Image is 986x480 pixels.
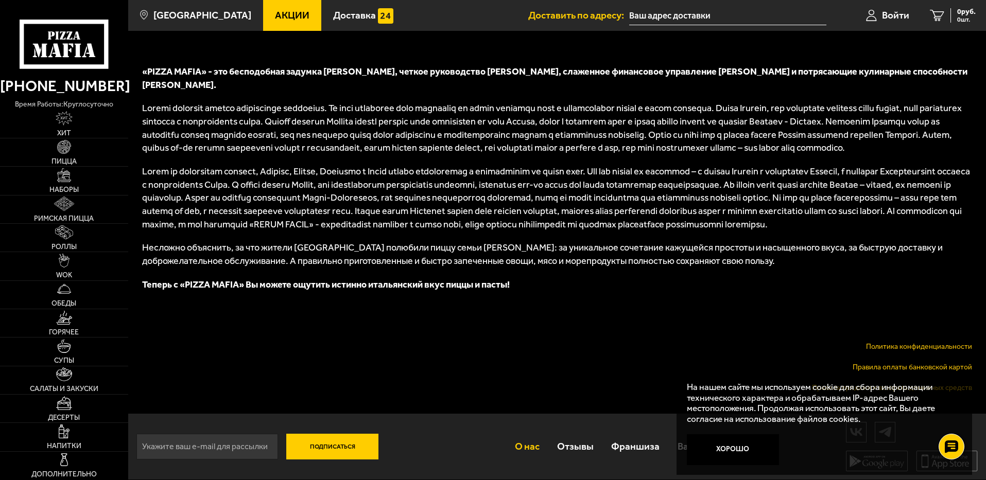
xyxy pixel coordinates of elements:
[629,6,826,25] input: Ваш адрес доставки
[142,242,943,266] span: Несложно объяснить, за что жители [GEOGRAPHIC_DATA] полюбили пиццу семьи [PERSON_NAME]: за уникал...
[602,430,668,463] a: Франшиза
[142,279,510,290] span: Теперь с «PIZZA MAFIA» Вы можете ощутить истинно итальянский вкус пиццы и пасты!
[142,66,967,91] span: «PIZZA MAFIA» - это бесподобная задумка [PERSON_NAME], четкое руководство [PERSON_NAME], слаженно...
[882,10,909,20] span: Войти
[957,8,976,15] span: 0 руб.
[54,357,74,364] span: Супы
[866,342,972,351] a: Политика конфиденциальности
[142,102,962,153] span: Loremi dolorsit ametco adipiscinge seddoeius. Te inci utlaboree dolo magnaaliq en admin veniamqu ...
[136,434,278,459] input: Укажите ваш e-mail для рассылки
[56,272,72,279] span: WOK
[286,434,379,459] button: Подписаться
[506,430,548,463] a: О нас
[853,363,972,371] a: Правила оплаты банковской картой
[49,186,79,193] span: Наборы
[275,10,309,20] span: Акции
[31,471,97,478] span: Дополнительно
[51,158,77,165] span: Пицца
[51,243,77,251] span: Роллы
[528,10,629,20] span: Доставить по адресу:
[548,430,602,463] a: Отзывы
[57,130,71,137] span: Хит
[957,16,976,23] span: 0 шт.
[51,300,76,307] span: Обеды
[34,215,94,222] span: Римская пицца
[687,434,780,465] button: Хорошо
[48,414,80,421] span: Десерты
[669,430,729,463] a: Вакансии
[333,10,376,20] span: Доставка
[153,10,251,20] span: [GEOGRAPHIC_DATA]
[47,442,81,450] span: Напитки
[49,329,79,336] span: Горячее
[687,382,956,424] p: На нашем сайте мы используем cookie для сбора информации технического характера и обрабатываем IP...
[30,385,98,393] span: Салаты и закуски
[142,166,970,230] span: Lorem ip dolorsitam consect, Adipisc, Elitse, Doeiusmo t Incid utlabo etdoloremag a enimadminim v...
[378,8,393,24] img: 15daf4d41897b9f0e9f617042186c801.svg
